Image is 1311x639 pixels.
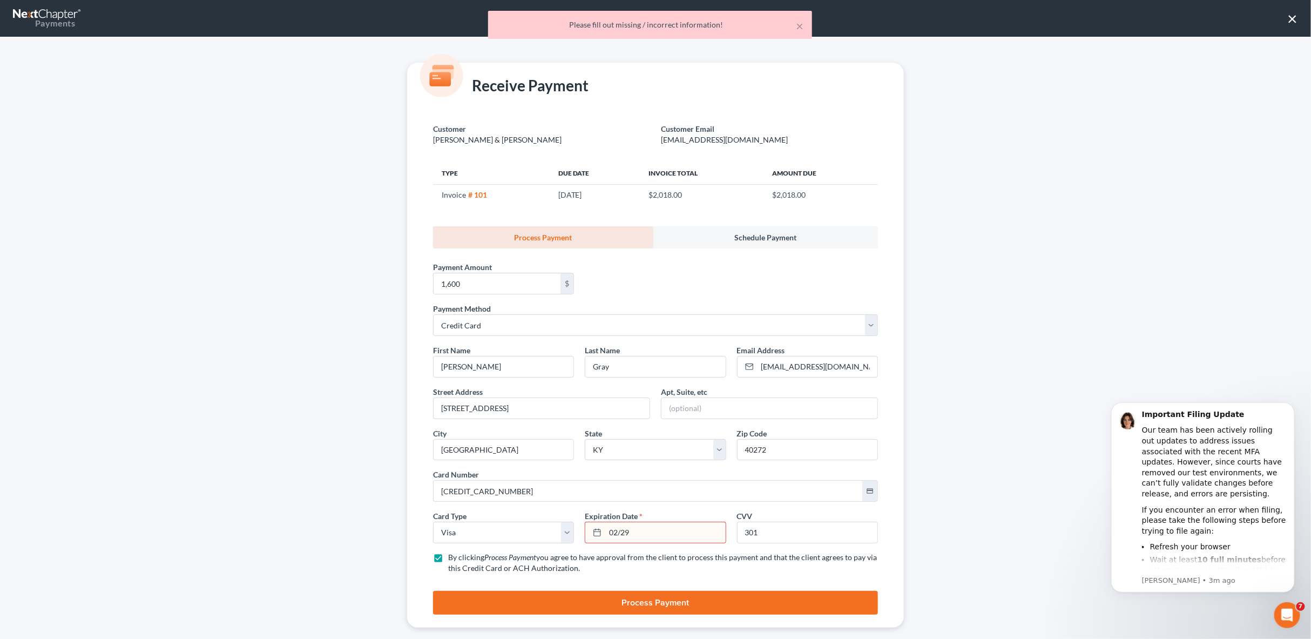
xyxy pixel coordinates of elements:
span: Payment Method [433,304,491,313]
input: #### [738,522,877,543]
td: $2,018.00 [640,184,763,205]
button: × [1288,10,1298,27]
a: Payments [13,5,82,31]
span: Email Address [737,346,785,355]
label: Customer Email [661,123,714,134]
i: Process Payment [484,553,536,562]
th: Due Date [550,163,640,184]
input: 0.00 [434,273,560,294]
span: Last Name [585,346,620,355]
i: credit_card [866,487,874,495]
input: XXXXX [738,440,877,460]
p: [EMAIL_ADDRESS][DOMAIN_NAME] [661,134,878,145]
span: Card Type [433,512,467,521]
span: CVV [737,512,753,521]
iframe: Intercom notifications message [1095,389,1311,634]
a: Process Payment [433,226,653,248]
td: [DATE] [550,184,640,205]
span: First Name [433,346,470,355]
input: -- [585,357,725,377]
input: (optional) [661,398,877,419]
span: Card Number [433,470,479,479]
button: Process Payment [433,591,878,615]
span: City [433,429,447,438]
span: you agree to have approval from the client to process this payment and that the client agrees to ... [448,553,877,573]
img: icon-card-7b25198184e2a804efa62d31be166a52b8f3802235d01b8ac243be8adfaa5ebc.svg [420,54,463,97]
input: Enter email... [758,357,877,377]
span: Payment Amount [433,263,492,272]
td: $2,018.00 [763,184,878,205]
span: Apt, Suite, etc [661,387,707,396]
input: Enter city... [434,440,573,460]
span: 7 [1296,602,1305,611]
span: By clicking [448,553,484,562]
span: Invoice [442,190,466,199]
a: Schedule Payment [653,226,878,248]
span: Expiration Date [585,512,638,521]
p: [PERSON_NAME] & [PERSON_NAME] [433,134,650,145]
strong: # 101 [468,190,487,199]
th: Invoice Total [640,163,763,184]
div: Please fill out missing / incorrect information! [497,19,803,30]
label: Customer [433,123,466,134]
iframe: Intercom live chat [1274,602,1300,628]
div: $ [560,273,573,294]
button: × [796,19,803,32]
input: Enter address... [434,398,650,419]
th: Type [433,163,550,184]
span: Street Address [433,387,483,396]
input: MM/YYYY [605,522,725,543]
input: ●●●● ●●●● ●●●● ●●●● [434,481,862,501]
span: State [585,429,602,438]
input: -- [434,357,573,377]
span: Zip Code [737,429,767,438]
th: Amount Due [763,163,878,184]
div: Receive Payment [433,76,589,97]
